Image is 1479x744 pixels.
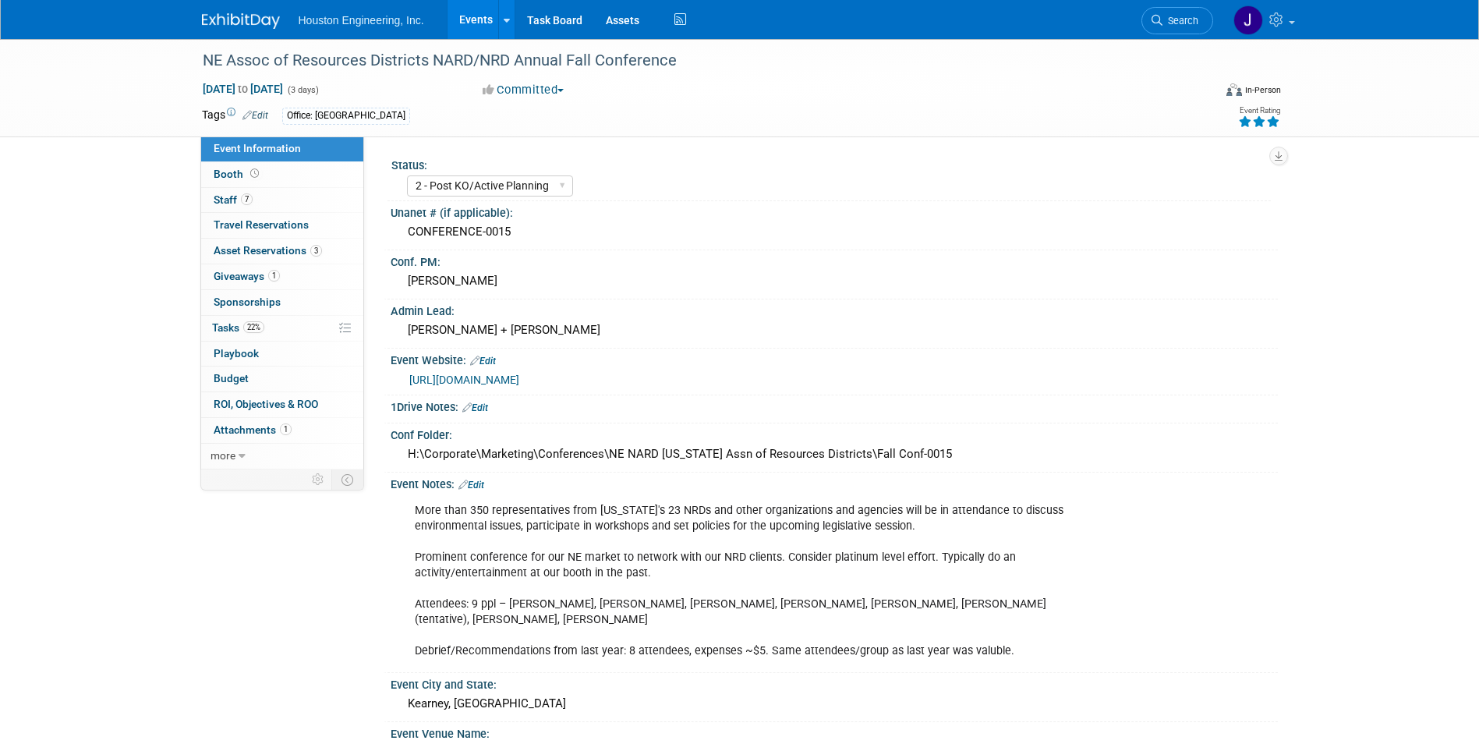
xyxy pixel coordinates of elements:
[242,110,268,121] a: Edit
[202,107,268,125] td: Tags
[391,349,1278,369] div: Event Website:
[305,469,332,490] td: Personalize Event Tab Strip
[282,108,410,124] div: Office: [GEOGRAPHIC_DATA]
[214,142,301,154] span: Event Information
[409,374,519,386] a: [URL][DOMAIN_NAME]
[402,442,1266,466] div: H:\Corporate\Marketing\Conferences\NE NARD [US_STATE] Assn of Resources Districts\Fall Conf-0015
[299,14,424,27] span: Houston Engineering, Inc.
[477,82,570,98] button: Committed
[235,83,250,95] span: to
[247,168,262,179] span: Booth not reserved yet
[286,85,319,95] span: (3 days)
[214,168,262,180] span: Booth
[201,239,363,264] a: Asset Reservations3
[214,372,249,384] span: Budget
[391,250,1278,270] div: Conf. PM:
[201,188,363,213] a: Staff7
[391,395,1278,416] div: 1Drive Notes:
[402,692,1266,716] div: Kearney, [GEOGRAPHIC_DATA]
[1238,107,1280,115] div: Event Rating
[201,264,363,289] a: Giveaways1
[241,193,253,205] span: 7
[214,398,318,410] span: ROI, Objectives & ROO
[214,347,259,360] span: Playbook
[402,220,1266,244] div: CONFERENCE-0015
[201,444,363,469] a: more
[1233,5,1263,35] img: Jessica Lambrecht
[402,269,1266,293] div: [PERSON_NAME]
[202,82,284,96] span: [DATE] [DATE]
[201,316,363,341] a: Tasks22%
[202,13,280,29] img: ExhibitDay
[214,270,280,282] span: Giveaways
[402,318,1266,342] div: [PERSON_NAME] + [PERSON_NAME]
[211,449,235,462] span: more
[201,342,363,367] a: Playbook
[201,392,363,417] a: ROI, Objectives & ROO
[462,402,488,413] a: Edit
[391,299,1278,319] div: Admin Lead:
[391,722,1278,742] div: Event Venue Name:
[201,367,363,391] a: Budget
[1226,83,1242,96] img: Format-Inperson.png
[458,480,484,491] a: Edit
[391,673,1278,693] div: Event City and State:
[214,296,281,308] span: Sponsorships
[243,321,264,333] span: 22%
[201,162,363,187] a: Booth
[1121,81,1282,105] div: Event Format
[470,356,496,367] a: Edit
[1244,84,1281,96] div: In-Person
[214,218,309,231] span: Travel Reservations
[391,473,1278,493] div: Event Notes:
[201,136,363,161] a: Event Information
[1162,15,1198,27] span: Search
[331,469,363,490] td: Toggle Event Tabs
[214,423,292,436] span: Attachments
[214,193,253,206] span: Staff
[201,213,363,238] a: Travel Reservations
[280,423,292,435] span: 1
[212,321,264,334] span: Tasks
[201,290,363,315] a: Sponsorships
[197,47,1190,75] div: NE Assoc of Resources Districts NARD/NRD Annual Fall Conference
[391,201,1278,221] div: Unanet # (if applicable):
[404,495,1106,668] div: More than 350 representatives from [US_STATE]'s 23 NRDs and other organizations and agencies will...
[201,418,363,443] a: Attachments1
[1141,7,1213,34] a: Search
[214,244,322,257] span: Asset Reservations
[391,154,1271,173] div: Status:
[268,270,280,282] span: 1
[310,245,322,257] span: 3
[391,423,1278,443] div: Conf Folder:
